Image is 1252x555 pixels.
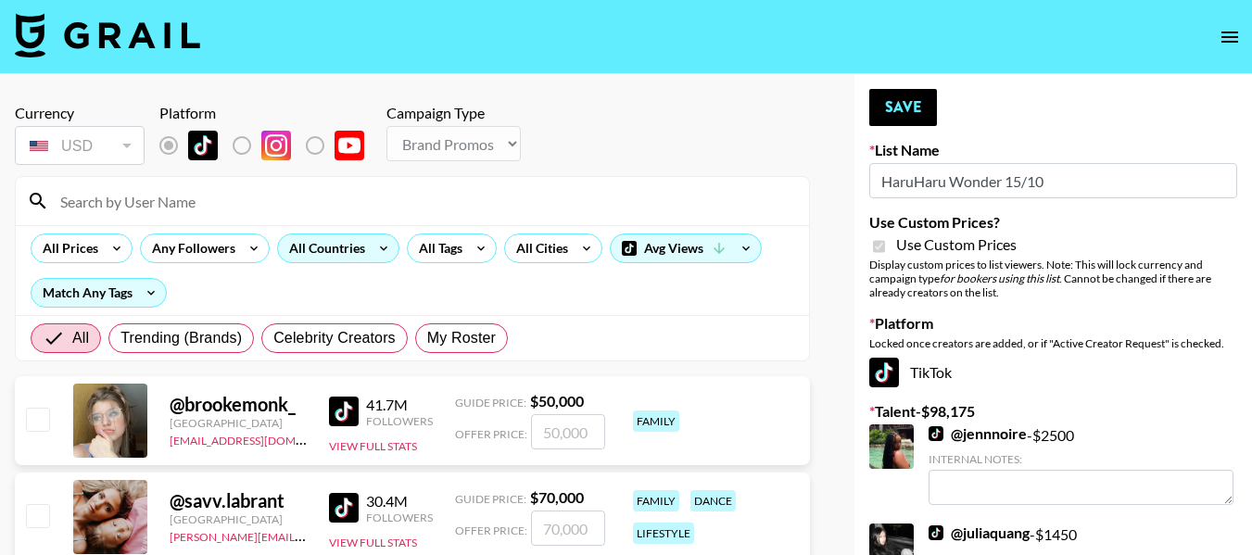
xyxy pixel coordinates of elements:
[869,141,1237,159] label: List Name
[408,234,466,262] div: All Tags
[869,358,1237,387] div: TikTok
[690,490,736,511] div: dance
[120,327,242,349] span: Trending (Brands)
[329,397,359,426] img: TikTok
[15,122,145,169] div: Currency is locked to USD
[633,523,694,544] div: lifestyle
[329,439,417,453] button: View Full Stats
[869,402,1237,421] label: Talent - $ 98,175
[366,511,433,524] div: Followers
[273,327,396,349] span: Celebrity Creators
[427,327,496,349] span: My Roster
[455,492,526,506] span: Guide Price:
[633,490,679,511] div: family
[869,336,1237,350] div: Locked once creators are added, or if "Active Creator Request" is checked.
[869,89,937,126] button: Save
[366,492,433,511] div: 30.4M
[929,452,1233,466] div: Internal Notes:
[261,131,291,160] img: Instagram
[159,104,379,122] div: Platform
[15,104,145,122] div: Currency
[531,511,605,546] input: 70,000
[329,493,359,523] img: TikTok
[929,525,943,540] img: TikTok
[170,512,307,526] div: [GEOGRAPHIC_DATA]
[170,393,307,416] div: @ brookemonk_
[869,358,899,387] img: TikTok
[170,526,444,544] a: [PERSON_NAME][EMAIL_ADDRESS][DOMAIN_NAME]
[869,314,1237,333] label: Platform
[32,234,102,262] div: All Prices
[366,414,433,428] div: Followers
[170,416,307,430] div: [GEOGRAPHIC_DATA]
[455,396,526,410] span: Guide Price:
[49,186,798,216] input: Search by User Name
[611,234,761,262] div: Avg Views
[929,424,1233,505] div: - $ 2500
[530,488,584,506] strong: $ 70,000
[32,279,166,307] div: Match Any Tags
[633,410,679,432] div: family
[366,396,433,414] div: 41.7M
[530,392,584,410] strong: $ 50,000
[141,234,239,262] div: Any Followers
[1211,19,1248,56] button: open drawer
[19,130,141,162] div: USD
[170,489,307,512] div: @ savv.labrant
[278,234,369,262] div: All Countries
[896,235,1017,254] span: Use Custom Prices
[159,126,379,165] div: List locked to TikTok.
[869,258,1237,299] div: Display custom prices to list viewers. Note: This will lock currency and campaign type . Cannot b...
[455,427,527,441] span: Offer Price:
[929,523,1030,542] a: @juliaquang
[188,131,218,160] img: TikTok
[531,414,605,449] input: 50,000
[72,327,89,349] span: All
[929,426,943,441] img: TikTok
[15,13,200,57] img: Grail Talent
[329,536,417,549] button: View Full Stats
[929,424,1027,443] a: @jennnoire
[170,430,356,448] a: [EMAIL_ADDRESS][DOMAIN_NAME]
[505,234,572,262] div: All Cities
[386,104,521,122] div: Campaign Type
[455,523,527,537] span: Offer Price:
[869,213,1237,232] label: Use Custom Prices?
[335,131,364,160] img: YouTube
[940,271,1059,285] em: for bookers using this list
